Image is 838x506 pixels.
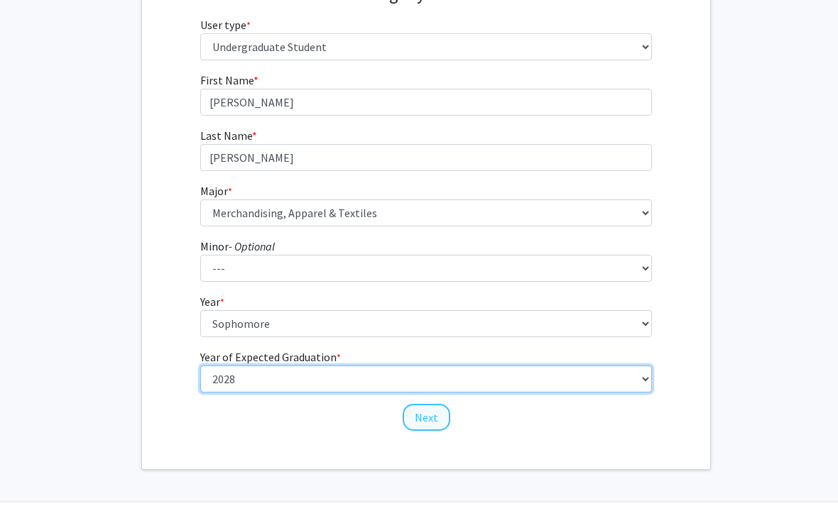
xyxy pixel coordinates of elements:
[403,404,450,431] button: Next
[200,348,341,365] label: Year of Expected Graduation
[200,73,254,87] span: First Name
[200,238,275,255] label: Minor
[11,442,60,495] iframe: Chat
[200,182,232,199] label: Major
[200,128,252,143] span: Last Name
[200,293,224,310] label: Year
[200,16,251,33] label: User type
[229,239,275,253] i: - Optional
